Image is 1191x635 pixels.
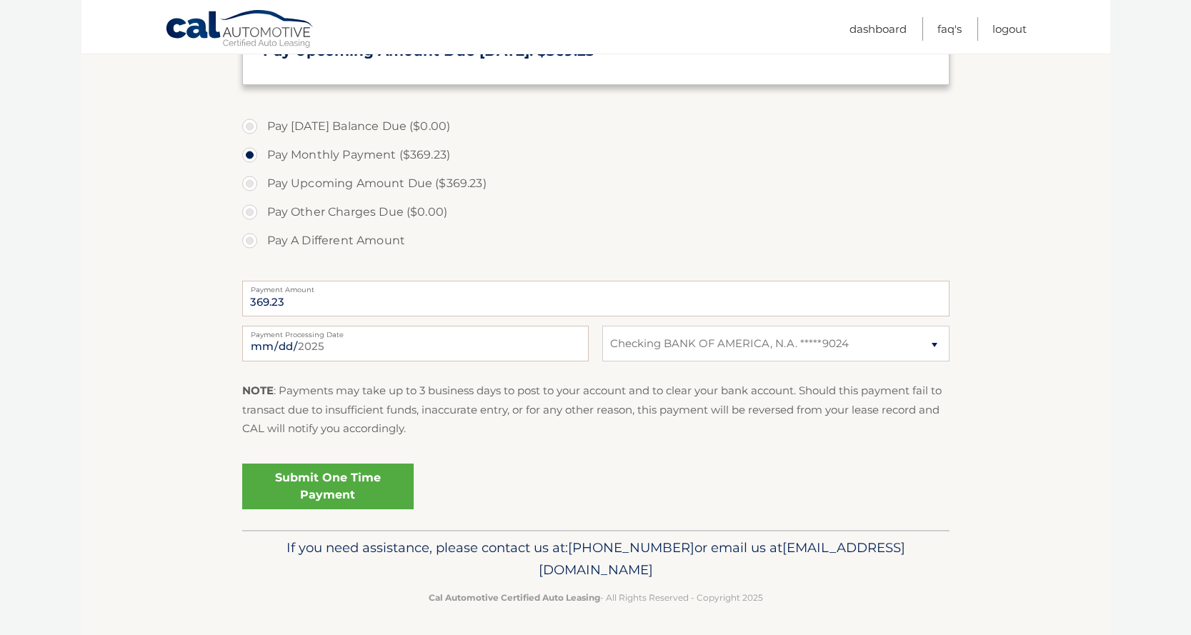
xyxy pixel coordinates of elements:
[251,590,940,605] p: - All Rights Reserved - Copyright 2025
[242,464,414,509] a: Submit One Time Payment
[242,112,950,141] label: Pay [DATE] Balance Due ($0.00)
[242,198,950,226] label: Pay Other Charges Due ($0.00)
[242,226,950,255] label: Pay A Different Amount
[937,17,962,41] a: FAQ's
[242,281,950,292] label: Payment Amount
[251,536,940,582] p: If you need assistance, please contact us at: or email us at
[992,17,1027,41] a: Logout
[429,592,600,603] strong: Cal Automotive Certified Auto Leasing
[242,381,950,438] p: : Payments may take up to 3 business days to post to your account and to clear your bank account....
[242,326,589,361] input: Payment Date
[165,9,315,51] a: Cal Automotive
[242,141,950,169] label: Pay Monthly Payment ($369.23)
[568,539,694,556] span: [PHONE_NUMBER]
[242,281,950,316] input: Payment Amount
[242,384,274,397] strong: NOTE
[242,169,950,198] label: Pay Upcoming Amount Due ($369.23)
[849,17,907,41] a: Dashboard
[242,326,589,337] label: Payment Processing Date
